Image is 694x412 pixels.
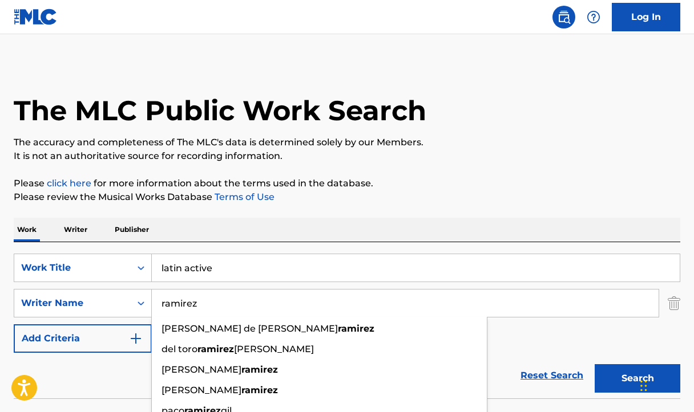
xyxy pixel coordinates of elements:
[21,261,124,275] div: Work Title
[14,218,40,242] p: Work
[197,344,234,354] strong: ramirez
[234,344,314,354] span: [PERSON_NAME]
[162,344,197,354] span: del toro
[129,332,143,345] img: 9d2ae6d4665cec9f34b9.svg
[21,296,124,310] div: Writer Name
[111,218,152,242] p: Publisher
[14,177,680,190] p: Please for more information about the terms used in the database.
[14,93,426,128] h1: The MLC Public Work Search
[241,385,278,395] strong: ramirez
[14,190,680,204] p: Please review the Musical Works Database
[212,191,275,202] a: Terms of Use
[640,369,647,403] div: Drag
[14,136,680,149] p: The accuracy and completeness of The MLC's data is determined solely by our Members.
[668,289,680,317] img: Delete Criterion
[162,364,241,375] span: [PERSON_NAME]
[552,6,575,28] a: Public Search
[612,3,680,31] a: Log In
[582,6,605,28] div: Help
[557,10,571,24] img: search
[595,364,680,393] button: Search
[587,10,600,24] img: help
[60,218,91,242] p: Writer
[14,254,680,398] form: Search Form
[14,9,58,25] img: MLC Logo
[241,364,278,375] strong: ramirez
[162,323,338,334] span: [PERSON_NAME] de [PERSON_NAME]
[47,178,91,189] a: click here
[14,324,152,353] button: Add Criteria
[338,323,374,334] strong: ramirez
[14,149,680,163] p: It is not an authoritative source for recording information.
[637,357,694,412] iframe: Chat Widget
[162,385,241,395] span: [PERSON_NAME]
[515,363,589,388] a: Reset Search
